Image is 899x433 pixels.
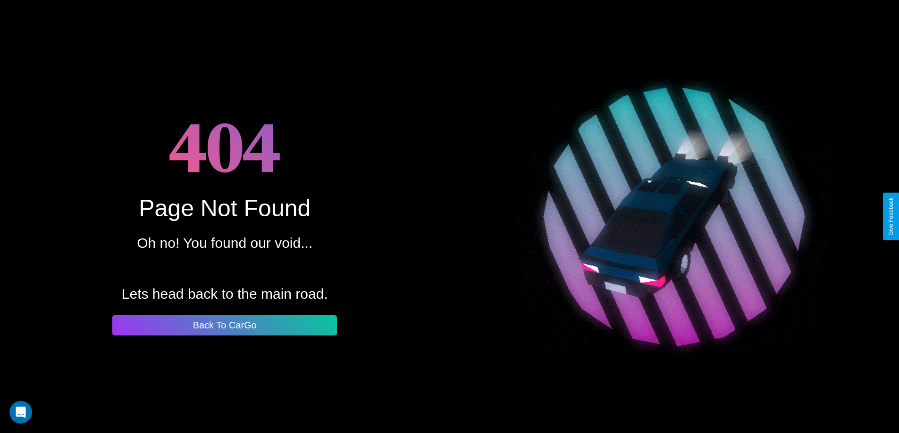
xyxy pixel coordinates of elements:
[888,197,894,236] div: Give Feedback
[122,230,328,307] p: Oh no! You found our void... Lets head back to the main road.
[169,98,281,195] h1: 404
[112,315,337,335] button: Back To CarGo
[139,195,311,222] div: Page Not Found
[9,401,32,424] div: Open Intercom Messenger
[517,59,832,374] img: spinning car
